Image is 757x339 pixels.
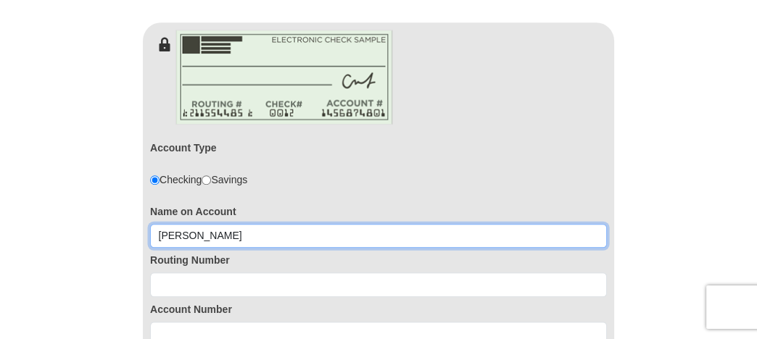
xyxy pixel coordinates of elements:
[150,204,607,219] label: Name on Account
[175,30,393,125] img: check-en.png
[150,141,217,155] label: Account Type
[150,253,607,267] label: Routing Number
[150,172,247,187] div: Checking Savings
[150,302,607,317] label: Account Number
